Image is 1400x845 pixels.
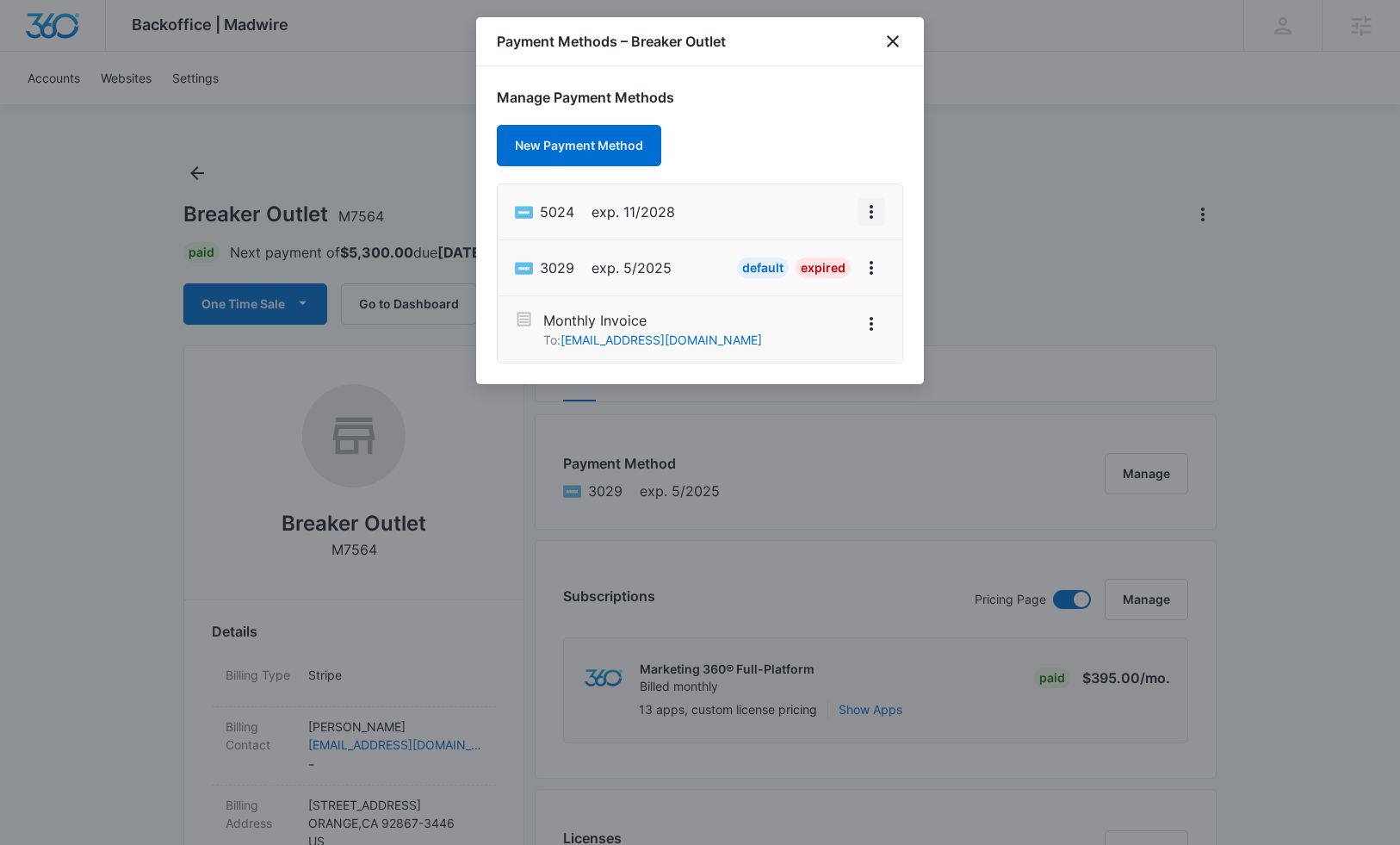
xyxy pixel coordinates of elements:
[592,258,672,278] span: exp. 5/2025
[858,310,885,338] button: View More
[883,31,903,52] button: close
[540,258,574,278] span: American Express ending with
[497,31,726,52] h1: Payment Methods – Breaker Outlet
[561,332,762,347] a: [EMAIL_ADDRESS][DOMAIN_NAME]
[737,258,789,278] div: Default
[858,198,885,226] button: View More
[796,258,851,278] div: Expired
[543,331,762,349] p: To:
[497,125,661,166] button: New Payment Method
[858,254,885,282] button: View More
[540,202,574,222] span: American Express ending with
[592,202,675,222] span: exp. 11/2028
[497,87,903,108] h1: Manage Payment Methods
[543,310,762,331] p: Monthly Invoice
